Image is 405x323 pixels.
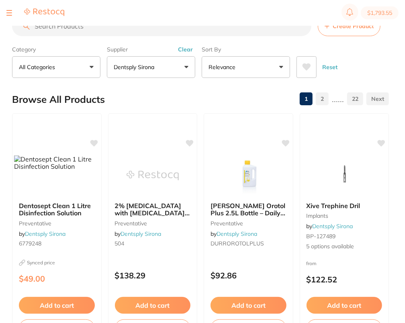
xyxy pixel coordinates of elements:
[115,230,162,237] span: by
[19,297,95,314] button: Add to cart
[115,271,191,280] p: $138.29
[121,230,162,237] a: Dentsply Sirona
[24,8,64,18] a: Restocq Logo
[333,23,374,29] span: Create Product
[107,56,195,78] button: Dentsply Sirona
[19,230,65,237] span: by
[307,223,353,230] span: by
[211,230,257,237] span: by
[115,240,125,247] span: 504
[307,213,382,219] small: implants
[115,297,191,314] button: Add to cart
[202,56,290,78] button: Relevance
[12,94,105,105] h2: Browse All Products
[115,202,190,232] span: 2% [MEDICAL_DATA] with [MEDICAL_DATA] ([MEDICAL_DATA]) 1:80,000
[24,8,64,16] img: Restocq Logo
[19,220,95,227] small: preventative
[307,260,317,266] span: from
[318,16,380,36] button: Create Product
[19,202,91,217] span: Dentosept Clean 1 Litre Disinfection Solution
[300,91,313,107] a: 1
[211,202,285,225] span: [PERSON_NAME] Orotol Plus 2.5L Bottle – Daily Suction Cleaner
[114,63,157,71] p: Dentsply Sirona
[176,46,195,53] button: Clear
[211,240,264,247] span: DURROROTOLPLUS
[347,91,363,107] a: 22
[211,220,286,227] small: preventative
[12,56,100,78] button: All Categories
[19,260,95,266] small: Synced price
[307,275,382,284] p: $122.52
[307,233,336,240] span: BP-127489
[332,94,344,104] p: ......
[211,297,286,314] button: Add to cart
[211,271,286,280] p: $92.86
[307,297,382,314] button: Add to cart
[211,202,286,217] b: Durr Orotol Plus 2.5L Bottle – Daily Suction Cleaner
[12,46,100,53] label: Category
[209,63,239,71] p: Relevance
[127,155,179,196] img: 2% Xylocaine DENTAL with adrenaline (epinephrine) 1:80,000
[25,230,65,237] a: Dentsply Sirona
[19,202,95,217] b: Dentosept Clean 1 Litre Disinfection Solution
[320,56,340,78] button: Reset
[19,274,95,283] p: $49.00
[361,6,399,19] button: $1,793.55
[115,220,191,227] small: preventative
[222,155,274,196] img: Durr Orotol Plus 2.5L Bottle – Daily Suction Cleaner
[107,46,195,53] label: Supplier
[316,91,329,107] a: 2
[14,155,100,170] img: Dentosept Clean 1 Litre Disinfection Solution
[19,240,41,247] span: 6779248
[307,243,382,251] span: 5 options available
[19,63,58,71] p: All Categories
[12,16,311,36] input: Search Products
[115,202,191,217] b: 2% Xylocaine DENTAL with adrenaline (epinephrine) 1:80,000
[217,230,257,237] a: Dentsply Sirona
[313,223,353,230] a: Dentsply Sirona
[202,46,290,53] label: Sort By
[307,202,360,210] span: Xive Trephine Dril
[307,202,382,209] b: Xive Trephine Dril
[318,155,370,196] img: Xive Trephine Dril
